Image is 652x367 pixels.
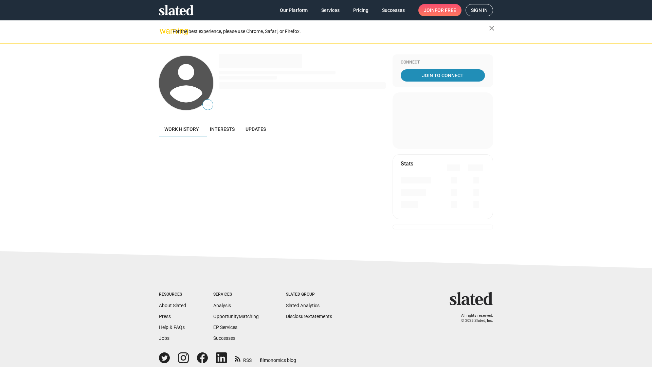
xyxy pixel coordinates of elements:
a: Sign in [466,4,493,16]
a: Jobs [159,335,169,341]
mat-card-title: Stats [401,160,413,167]
a: Pricing [348,4,374,16]
span: Successes [382,4,405,16]
a: Services [316,4,345,16]
a: Successes [213,335,235,341]
div: Slated Group [286,292,332,297]
a: EP Services [213,325,237,330]
span: Sign in [471,4,488,16]
div: Services [213,292,259,297]
span: Our Platform [280,4,308,16]
span: Pricing [353,4,368,16]
span: Services [321,4,340,16]
a: Interests [204,121,240,137]
a: Help & FAQs [159,325,185,330]
a: Joinfor free [418,4,461,16]
a: OpportunityMatching [213,314,259,319]
a: Join To Connect [401,69,485,82]
span: film [260,357,268,363]
a: Successes [377,4,410,16]
span: Updates [246,126,266,132]
a: Slated Analytics [286,303,320,308]
p: All rights reserved. © 2025 Slated, Inc. [454,313,493,323]
span: for free [435,4,456,16]
div: Connect [401,60,485,65]
a: Our Platform [274,4,313,16]
span: — [203,101,213,109]
span: Work history [164,126,199,132]
a: Updates [240,121,271,137]
div: Resources [159,292,186,297]
a: Press [159,314,171,319]
a: DisclosureStatements [286,314,332,319]
a: filmonomics blog [260,352,296,364]
a: RSS [235,353,252,364]
span: Interests [210,126,235,132]
mat-icon: warning [160,27,168,35]
a: Analysis [213,303,231,308]
span: Join [424,4,456,16]
a: Work history [159,121,204,137]
a: About Slated [159,303,186,308]
mat-icon: close [488,24,496,32]
div: For the best experience, please use Chrome, Safari, or Firefox. [173,27,489,36]
span: Join To Connect [402,69,484,82]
